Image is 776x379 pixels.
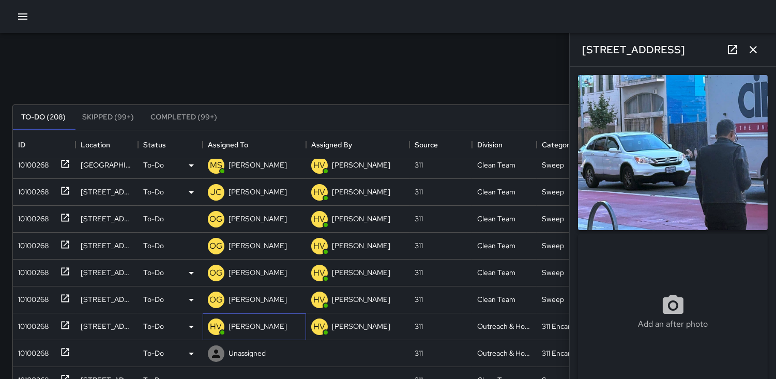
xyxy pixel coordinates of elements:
[14,236,49,251] div: 10100268
[477,160,515,170] div: Clean Team
[415,267,423,278] div: 311
[229,348,266,358] p: Unassigned
[143,267,164,278] p: To-Do
[542,187,564,197] div: Sweep
[415,214,423,224] div: 311
[13,105,74,130] button: To-Do (208)
[229,187,287,197] p: [PERSON_NAME]
[477,130,503,159] div: Division
[81,321,133,331] div: 1149 Mission Street
[542,348,596,358] div: 311 Encampments
[477,321,531,331] div: Outreach & Hospitality
[81,267,133,278] div: 508 Natoma Street
[210,321,222,333] p: HV
[415,160,423,170] div: 311
[229,160,287,170] p: [PERSON_NAME]
[229,321,287,331] p: [PERSON_NAME]
[332,240,390,251] p: [PERSON_NAME]
[314,294,326,306] p: HV
[138,130,203,159] div: Status
[477,294,515,305] div: Clean Team
[415,321,423,331] div: 311
[477,240,515,251] div: Clean Team
[332,321,390,331] p: [PERSON_NAME]
[74,105,142,130] button: Skipped (99+)
[314,186,326,199] p: HV
[332,267,390,278] p: [PERSON_NAME]
[75,130,138,159] div: Location
[229,294,287,305] p: [PERSON_NAME]
[229,214,287,224] p: [PERSON_NAME]
[81,294,133,305] div: 447b Tehama Street
[210,186,222,199] p: JC
[542,321,596,331] div: 311 Encampments
[542,294,564,305] div: Sweep
[143,214,164,224] p: To-Do
[209,213,223,225] p: OG
[415,240,423,251] div: 311
[477,187,515,197] div: Clean Team
[314,321,326,333] p: HV
[210,159,222,172] p: MS
[314,240,326,252] p: HV
[143,187,164,197] p: To-Do
[477,348,531,358] div: Outreach & Hospitality
[542,214,564,224] div: Sweep
[81,214,133,224] div: 508 Natoma Street
[542,267,564,278] div: Sweep
[143,130,166,159] div: Status
[209,267,223,279] p: OG
[143,321,164,331] p: To-Do
[409,130,472,159] div: Source
[542,160,564,170] div: Sweep
[81,130,110,159] div: Location
[13,130,75,159] div: ID
[143,348,164,358] p: To-Do
[472,130,537,159] div: Division
[542,130,573,159] div: Category
[332,294,390,305] p: [PERSON_NAME]
[81,240,133,251] div: 508 Natoma Street
[332,187,390,197] p: [PERSON_NAME]
[14,209,49,224] div: 10100268
[229,267,287,278] p: [PERSON_NAME]
[209,294,223,306] p: OG
[314,213,326,225] p: HV
[14,344,49,358] div: 10100268
[81,160,133,170] div: 647a Minna Street
[332,214,390,224] p: [PERSON_NAME]
[14,263,49,278] div: 10100268
[332,160,390,170] p: [PERSON_NAME]
[14,290,49,305] div: 10100268
[415,187,423,197] div: 311
[203,130,306,159] div: Assigned To
[314,159,326,172] p: HV
[14,183,49,197] div: 10100268
[208,130,248,159] div: Assigned To
[143,160,164,170] p: To-Do
[542,240,564,251] div: Sweep
[314,267,326,279] p: HV
[142,105,225,130] button: Completed (99+)
[415,130,438,159] div: Source
[14,156,49,170] div: 10100268
[415,348,423,358] div: 311
[143,294,164,305] p: To-Do
[81,187,133,197] div: 148 6th Street
[477,267,515,278] div: Clean Team
[415,294,423,305] div: 311
[14,317,49,331] div: 10100268
[306,130,409,159] div: Assigned By
[143,240,164,251] p: To-Do
[18,130,25,159] div: ID
[229,240,287,251] p: [PERSON_NAME]
[477,214,515,224] div: Clean Team
[209,240,223,252] p: OG
[311,130,352,159] div: Assigned By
